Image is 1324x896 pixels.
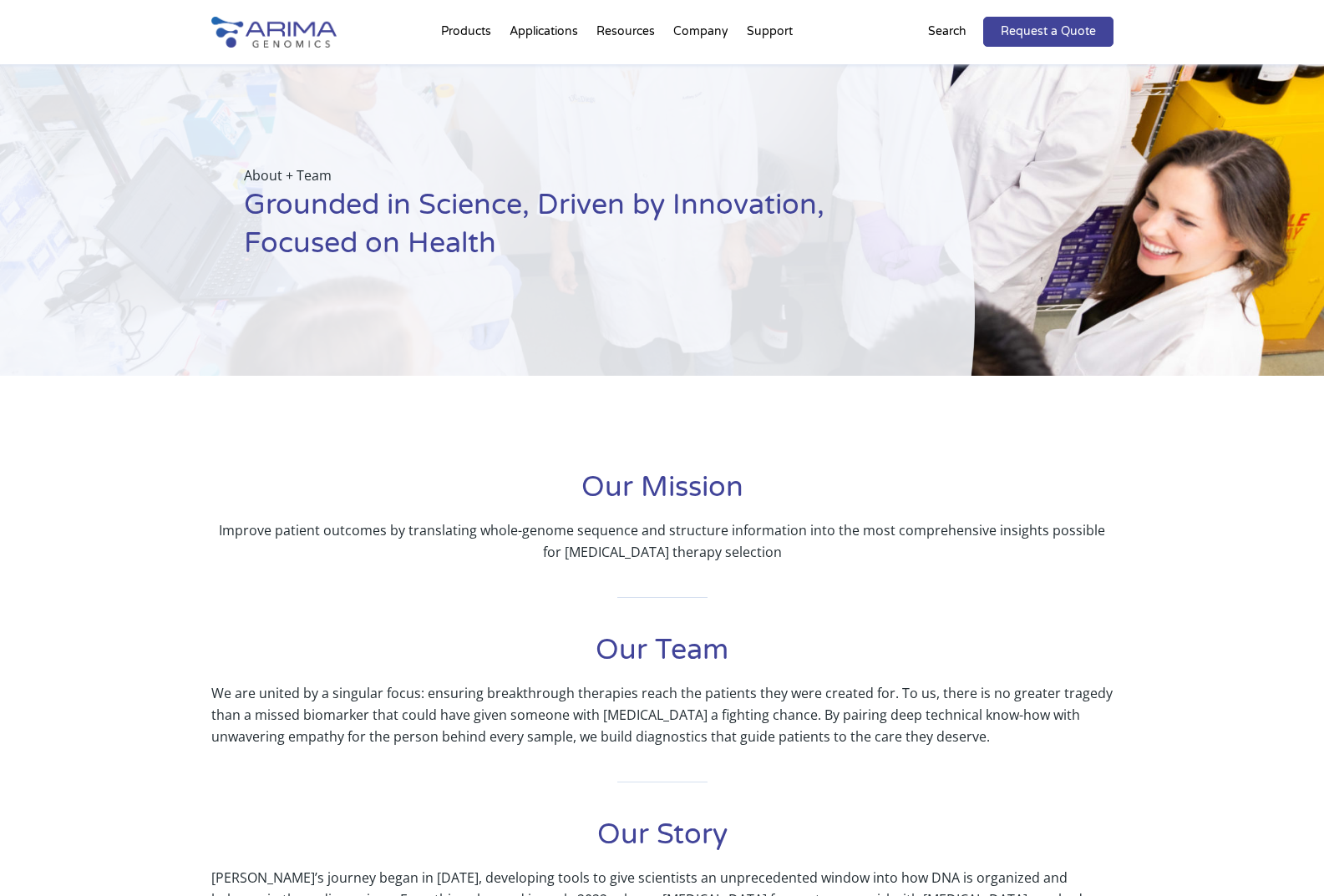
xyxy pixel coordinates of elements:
h1: Our Team [211,631,1113,682]
a: Request a Quote [983,17,1113,47]
h1: Grounded in Science, Driven by Innovation, Focused on Health [244,186,891,276]
p: About + Team [244,165,891,186]
p: Search [928,21,966,43]
h1: Our Story [211,816,1113,867]
p: Improve patient outcomes by translating whole-genome sequence and structure information into the ... [211,519,1113,563]
img: Arima-Genomics-logo [211,17,337,48]
p: We are united by a singular focus: ensuring breakthrough therapies reach the patients they were c... [211,682,1113,747]
h1: Our Mission [211,468,1113,519]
